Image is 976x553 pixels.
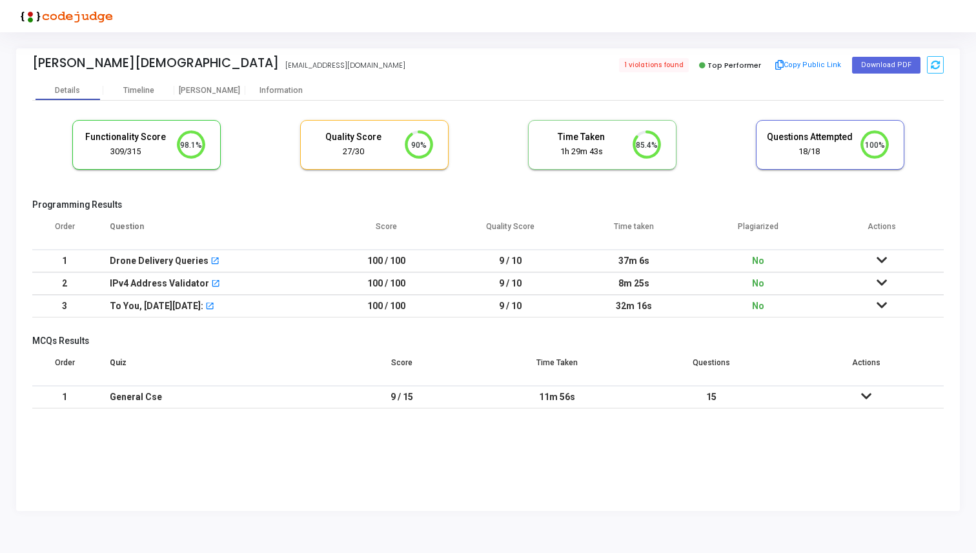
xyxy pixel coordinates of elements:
th: Order [32,350,97,386]
h5: Quality Score [310,132,397,143]
h5: MCQs Results [32,336,944,347]
td: 9 / 10 [449,272,573,295]
td: 9 / 10 [449,250,573,272]
h5: Functionality Score [83,132,169,143]
td: 8m 25s [573,272,696,295]
th: Order [32,214,97,250]
td: 32m 16s [573,295,696,317]
div: 11m 56s [493,387,622,408]
div: Timeline [123,86,154,96]
mat-icon: open_in_new [211,280,220,289]
th: Time Taken [480,350,635,386]
h5: Time Taken [538,132,625,143]
div: Drone Delivery Queries [110,250,208,272]
div: [PERSON_NAME] [174,86,245,96]
td: 15 [635,386,789,408]
div: 27/30 [310,146,397,158]
img: logo [16,3,113,29]
th: Questions [635,350,789,386]
th: Quality Score [449,214,573,250]
th: Plagiarized [696,214,820,250]
span: 1 violations found [619,58,689,72]
td: 37m 6s [573,250,696,272]
h5: Questions Attempted [766,132,853,143]
td: 2 [32,272,97,295]
div: [PERSON_NAME][DEMOGRAPHIC_DATA] [32,55,279,70]
div: 18/18 [766,146,853,158]
th: Actions [820,214,944,250]
th: Quiz [97,350,325,386]
td: 100 / 100 [325,250,449,272]
div: 309/315 [83,146,169,158]
td: 9 / 15 [325,386,480,408]
div: Information [245,86,316,96]
h5: Programming Results [32,199,944,210]
th: Time taken [573,214,696,250]
button: Copy Public Link [771,55,846,75]
div: General Cse [110,387,312,408]
button: Download PDF [852,57,920,74]
div: Details [55,86,80,96]
mat-icon: open_in_new [210,257,219,266]
div: IPv4 Address Validator [110,273,209,294]
div: [EMAIL_ADDRESS][DOMAIN_NAME] [285,60,405,71]
th: Score [325,214,449,250]
span: Top Performer [707,60,761,70]
th: Question [97,214,325,250]
span: No [752,256,764,266]
div: 1h 29m 43s [538,146,625,158]
th: Actions [789,350,944,386]
td: 100 / 100 [325,295,449,317]
mat-icon: open_in_new [205,303,214,312]
td: 100 / 100 [325,272,449,295]
td: 1 [32,386,97,408]
div: To You, [DATE][DATE]: [110,296,203,317]
td: 3 [32,295,97,317]
th: Score [325,350,480,386]
span: No [752,278,764,288]
td: 9 / 10 [449,295,573,317]
span: No [752,301,764,311]
td: 1 [32,250,97,272]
